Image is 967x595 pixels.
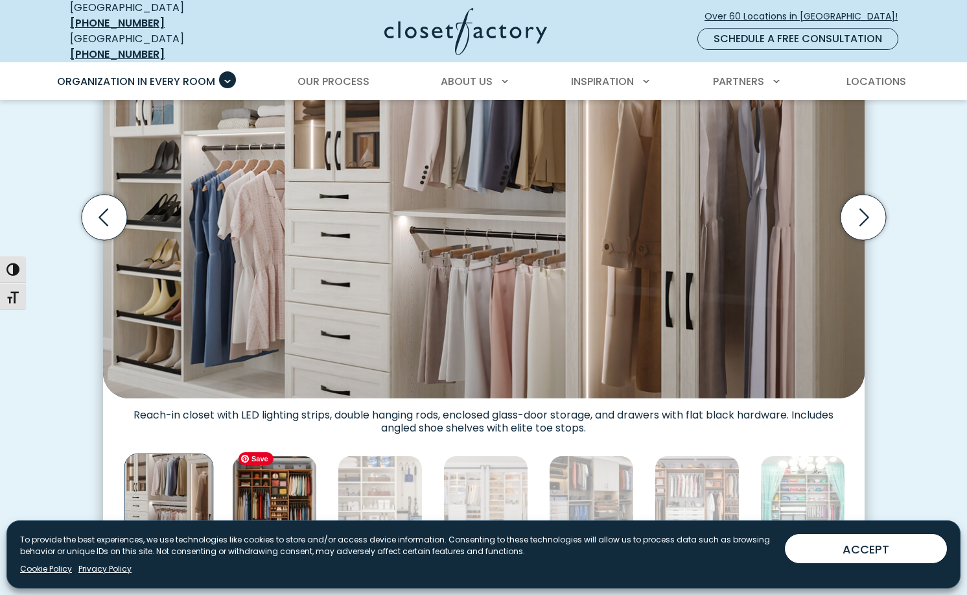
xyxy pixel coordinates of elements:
span: Save [239,452,274,465]
img: Double hanging, open shelves, and angled shoe racks bring structure to this symmetrical reach-in ... [443,455,528,540]
span: Locations [846,74,906,89]
figcaption: Reach-in closet with LED lighting strips, double hanging rods, enclosed glass-door storage, and d... [103,398,865,435]
a: Privacy Policy [78,563,132,575]
img: Dual-tone reach-in closet system in Tea for Two with White Chocolate drawers with black hardware.... [655,455,740,540]
button: Next slide [835,189,891,245]
a: [PHONE_NUMBER] [70,16,165,30]
img: Reach-in closet with elegant white wood cabinetry, LED lighting, and pull-out shoe storage and do... [124,453,213,542]
img: Closet Factory Logo [384,8,547,55]
nav: Primary Menu [48,64,919,100]
img: Organized linen and utility closet featuring rolled towels, labeled baskets, and mounted cleaning... [338,455,423,540]
span: Our Process [297,74,369,89]
img: Children's closet with double handing rods and quilted fabric pull-out baskets. [760,455,845,540]
button: ACCEPT [785,534,947,563]
span: Inspiration [571,74,634,89]
a: [PHONE_NUMBER] [70,47,165,62]
img: Custom reach-in closet with pant hangers, custom cabinets and drawers [549,455,634,540]
div: [GEOGRAPHIC_DATA] [70,31,258,62]
button: Previous slide [76,189,132,245]
a: Cookie Policy [20,563,72,575]
span: Organization in Every Room [57,74,215,89]
img: Reach-in closet with open shoe shelving, fabric organizers, purse storage [232,455,317,540]
a: Over 60 Locations in [GEOGRAPHIC_DATA]! [704,5,909,28]
span: Partners [713,74,764,89]
a: Schedule a Free Consultation [697,28,898,50]
span: Over 60 Locations in [GEOGRAPHIC_DATA]! [705,10,908,23]
span: About Us [441,74,493,89]
img: Reach-in closet with elegant white wood cabinetry, LED lighting, and pull-out shoe storage and do... [103,1,865,398]
p: To provide the best experiences, we use technologies like cookies to store and/or access device i... [20,534,775,557]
